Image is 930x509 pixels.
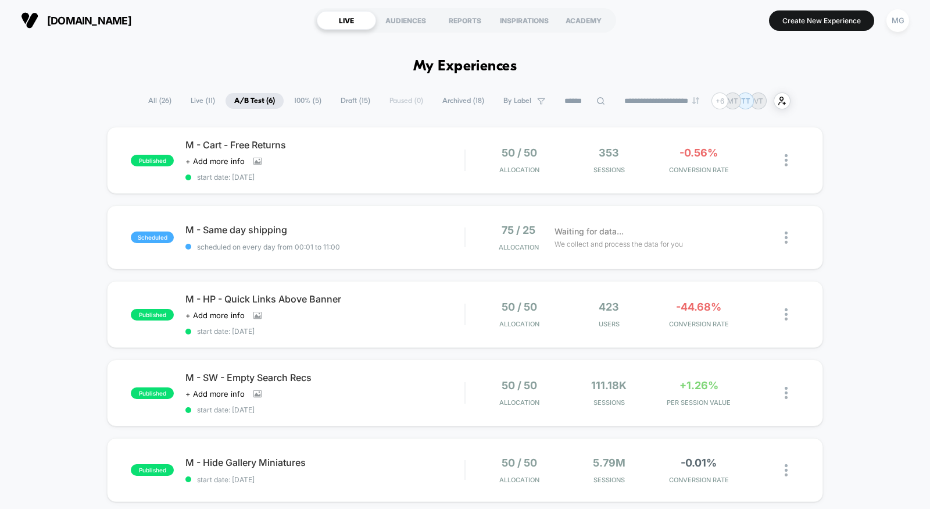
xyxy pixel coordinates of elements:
span: published [131,155,174,166]
span: + Add more info [185,311,245,320]
span: + Add more info [185,156,245,166]
img: close [785,387,788,399]
span: Sessions [567,398,651,407]
span: PER SESSION VALUE [657,398,741,407]
div: AUDIENCES [376,11,435,30]
span: published [131,387,174,399]
p: MT [727,97,738,105]
span: 423 [599,301,619,313]
span: -44.68% [676,301,721,313]
img: end [692,97,699,104]
span: M - Hide Gallery Miniatures [185,457,464,468]
p: VT [754,97,763,105]
button: Create New Experience [769,10,874,31]
span: start date: [DATE] [185,327,464,336]
span: By Label [503,97,531,105]
span: Live ( 11 ) [182,93,224,109]
span: CONVERSION RATE [657,476,741,484]
span: CONVERSION RATE [657,320,741,328]
span: scheduled on every day from 00:01 to 11:00 [185,243,464,251]
span: 50 / 50 [502,147,537,159]
img: close [785,154,788,166]
span: Users [567,320,651,328]
span: +1.26% [679,379,718,391]
span: 50 / 50 [502,457,537,469]
img: close [785,308,788,321]
span: 100% ( 5 ) [285,93,330,109]
div: LIVE [317,11,376,30]
button: MG [883,9,913,33]
span: Allocation [499,166,539,174]
span: Sessions [567,476,651,484]
span: M - HP - Quick Links Above Banner [185,293,464,305]
div: INSPIRATIONS [495,11,554,30]
span: 353 [599,147,619,159]
span: Allocation [499,320,539,328]
span: -0.56% [679,147,718,159]
span: + Add more info [185,389,245,398]
p: TT [741,97,750,105]
span: Allocation [499,476,539,484]
div: ACADEMY [554,11,613,30]
span: [DOMAIN_NAME] [47,15,131,27]
span: M - SW - Empty Search Recs [185,372,464,383]
span: Draft ( 15 ) [332,93,379,109]
span: Archived ( 18 ) [434,93,493,109]
img: close [785,464,788,476]
span: published [131,309,174,321]
span: start date: [DATE] [185,405,464,414]
span: 50 / 50 [502,301,537,313]
span: start date: [DATE] [185,173,464,181]
span: published [131,464,174,476]
h1: My Experiences [413,58,517,75]
span: A/B Test ( 6 ) [226,93,284,109]
span: M - Same day shipping [185,224,464,236]
span: All ( 26 ) [139,93,180,109]
span: Allocation [499,243,539,251]
span: We collect and process the data for you [555,239,683,250]
span: Allocation [499,398,539,407]
span: Waiting for data... [555,225,624,238]
div: MG [886,9,909,32]
span: 75 / 25 [502,224,535,236]
span: M - Cart - Free Returns [185,139,464,151]
span: 50 / 50 [502,379,537,391]
div: + 6 [711,92,728,109]
div: REPORTS [435,11,495,30]
span: scheduled [131,232,174,243]
span: 5.79M [593,457,625,469]
button: [DOMAIN_NAME] [17,11,135,30]
span: -0.01% [681,457,717,469]
span: start date: [DATE] [185,475,464,484]
span: Sessions [567,166,651,174]
img: Visually logo [21,12,38,29]
span: CONVERSION RATE [657,166,741,174]
img: close [785,232,788,244]
span: 111.18k [591,379,627,391]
